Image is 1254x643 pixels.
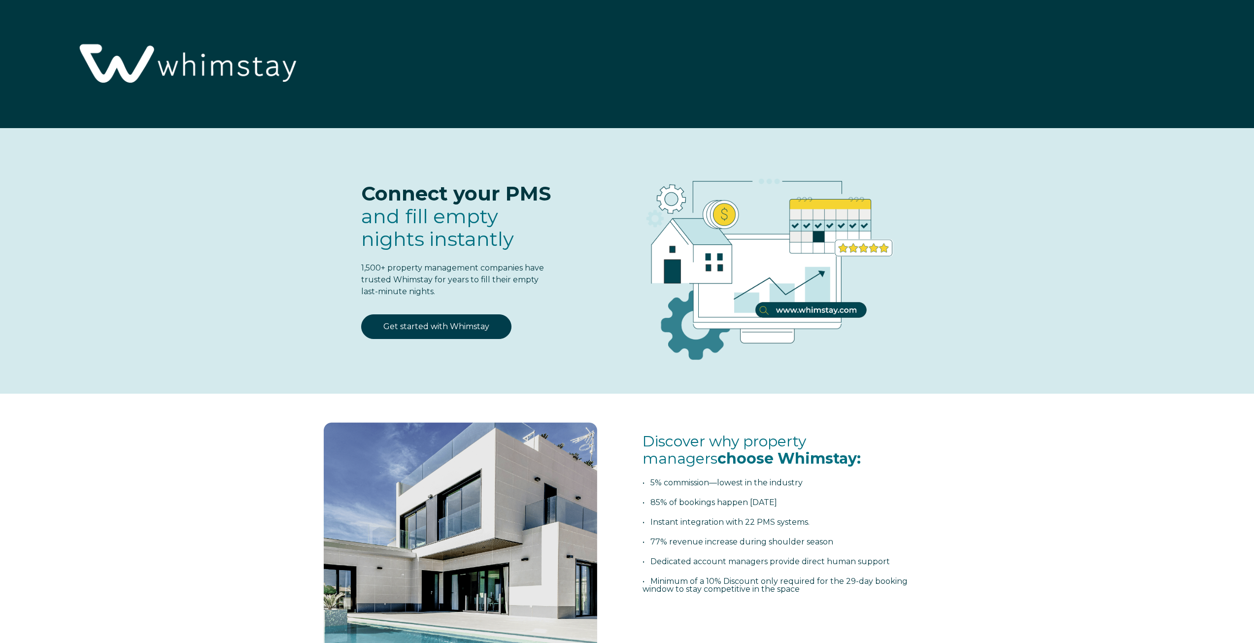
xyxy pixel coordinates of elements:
[590,148,937,375] img: RBO Ilustrations-03
[643,432,861,468] span: Discover why property managers
[643,576,908,594] span: • Minimum of a 10% Discount only required for the 29-day booking window to stay competitive in th...
[69,5,303,125] img: Whimstay Logo-02 1
[643,557,890,566] span: • Dedicated account managers provide direct human support
[361,181,551,205] span: Connect your PMS
[643,498,777,507] span: • 85% of bookings happen [DATE]
[361,204,514,251] span: and
[643,478,803,487] span: • 5% commission—lowest in the industry
[361,263,544,296] span: 1,500+ property management companies have trusted Whimstay for years to fill their empty last-min...
[361,314,511,339] a: Get started with Whimstay
[643,517,810,527] span: • Instant integration with 22 PMS systems.
[361,204,514,251] span: fill empty nights instantly
[643,537,833,546] span: • 77% revenue increase during shoulder season
[717,449,861,468] span: choose Whimstay:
